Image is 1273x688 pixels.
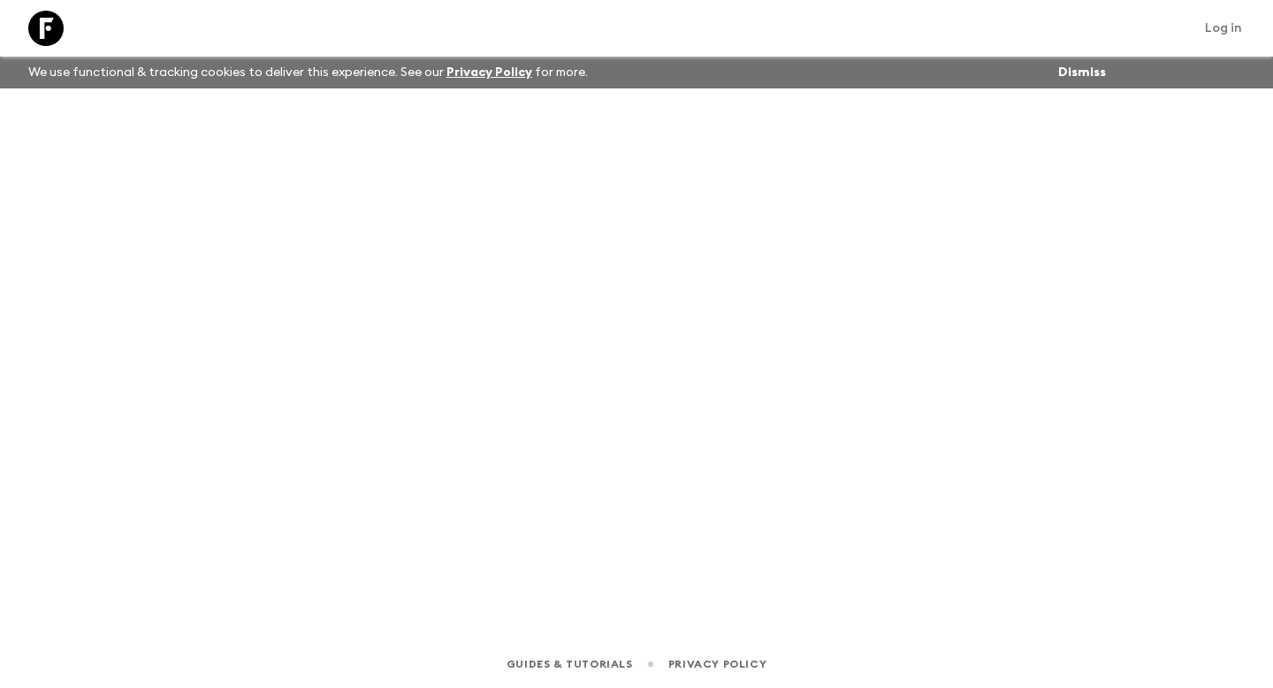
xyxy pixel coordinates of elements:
a: Guides & Tutorials [507,654,633,674]
p: We use functional & tracking cookies to deliver this experience. See our for more. [21,57,595,88]
a: Log in [1195,16,1252,41]
a: Privacy Policy [668,654,766,674]
button: Dismiss [1054,60,1110,85]
a: Privacy Policy [446,66,532,79]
